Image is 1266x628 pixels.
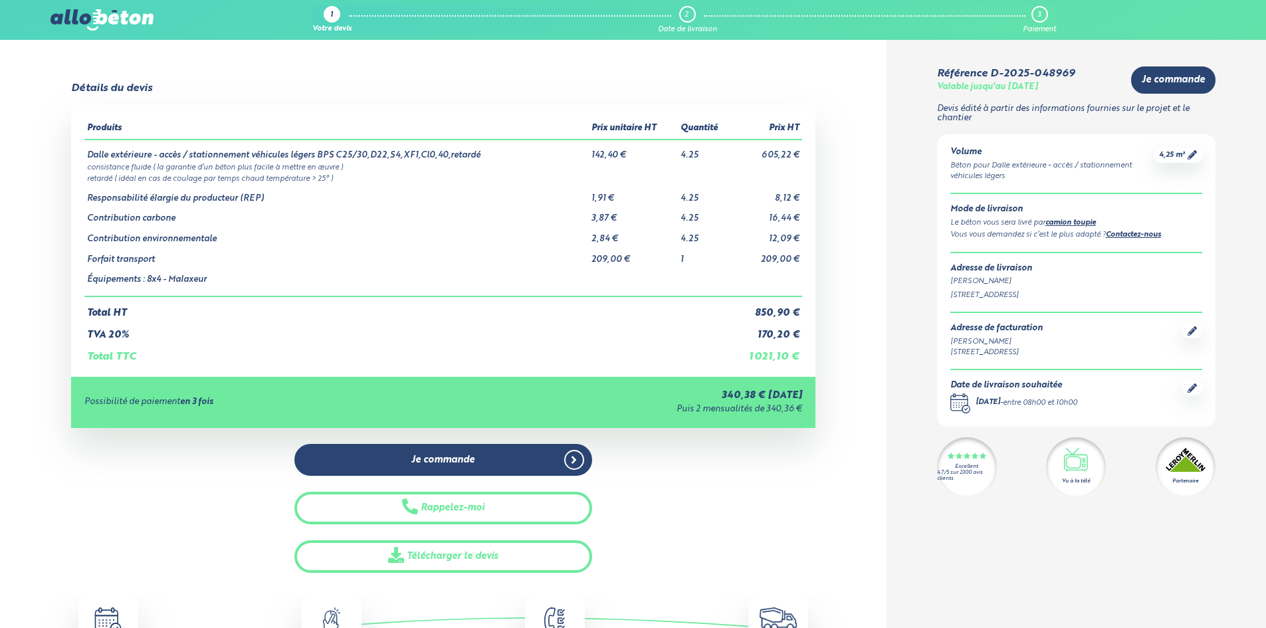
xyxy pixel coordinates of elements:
[950,217,1202,229] div: Le béton vous sera livré par
[732,203,802,224] td: 16,44 €
[678,118,732,140] th: Quantité
[589,118,678,140] th: Prix unitaire HT
[1148,576,1251,613] iframe: Help widget launcher
[84,224,589,245] td: Contribution environnementale
[950,324,1043,334] div: Adresse de facturation
[1106,231,1161,239] a: Contactez-nous
[448,405,802,415] div: Puis 2 mensualités de 340,36 €
[71,82,152,94] div: Détails du devis
[84,296,732,319] td: Total HT
[937,68,1075,80] div: Référence D-2025-048969
[955,464,978,470] div: Excellent
[685,11,688,19] div: 2
[732,245,802,265] td: 209,00 €
[330,11,333,20] div: 1
[950,205,1202,215] div: Mode de livraison
[950,148,1154,157] div: Volume
[950,336,1043,348] div: [PERSON_NAME]
[84,161,802,172] td: consistance fluide ( la garantie d’un béton plus facile à mettre en œuvre )
[950,276,1202,287] div: [PERSON_NAME]
[589,140,678,161] td: 142,40 €
[84,183,589,204] td: Responsabilité élargie du producteur (REP)
[294,540,592,573] a: Télécharger le devis
[678,140,732,161] td: 4.25
[84,140,589,161] td: Dalle extérieure - accès / stationnement véhicules légers BPS C25/30,D22,S4,XF1,Cl0,40,retardé
[312,25,352,34] div: Votre devis
[1172,477,1198,485] div: Partenaire
[732,296,802,319] td: 850,90 €
[84,172,802,183] td: retardé ( idéal en cas de coulage par temps chaud température > 25° )
[84,319,732,341] td: TVA 20%
[84,118,589,140] th: Produits
[732,118,802,140] th: Prix HT
[84,340,732,363] td: Total TTC
[732,319,802,341] td: 170,20 €
[589,183,678,204] td: 1,91 €
[1037,11,1041,19] div: 3
[732,183,802,204] td: 8,12 €
[51,9,153,31] img: allobéton
[84,203,589,224] td: Contribution carbone
[1142,74,1205,86] span: Je commande
[1062,477,1090,485] div: Vu à la télé
[950,381,1077,391] div: Date de livraison souhaitée
[976,397,1000,409] div: [DATE]
[180,397,213,406] strong: en 3 fois
[589,224,678,245] td: 2,84 €
[937,104,1215,124] p: Devis édité à partir des informations fournies sur le projet et le chantier
[976,397,1077,409] div: -
[950,290,1202,301] div: [STREET_ADDRESS]
[589,245,678,265] td: 209,00 €
[658,6,717,34] a: 2 Date de livraison
[678,245,732,265] td: 1
[950,264,1202,274] div: Adresse de livraison
[84,264,589,296] td: Équipements : 8x4 - Malaxeur
[732,140,802,161] td: 605,22 €
[937,470,997,482] div: 4.7/5 sur 2300 avis clients
[1023,25,1056,34] div: Paiement
[678,183,732,204] td: 4.25
[84,245,589,265] td: Forfait transport
[1131,66,1215,94] a: Je commande
[294,444,592,476] a: Je commande
[732,224,802,245] td: 12,09 €
[732,340,802,363] td: 1 021,10 €
[448,390,802,401] div: 340,38 € [DATE]
[312,6,352,34] a: 1 Votre devis
[294,492,592,524] button: Rappelez-moi
[1045,219,1096,227] a: camion toupie
[950,160,1154,183] div: Béton pour Dalle extérieure - accès / stationnement véhicules légers
[678,203,732,224] td: 4.25
[658,25,717,34] div: Date de livraison
[589,203,678,224] td: 3,87 €
[411,455,475,466] span: Je commande
[950,347,1043,358] div: [STREET_ADDRESS]
[937,82,1038,92] div: Valable jusqu'au [DATE]
[678,224,732,245] td: 4.25
[1003,397,1077,409] div: entre 08h00 et 10h00
[84,397,448,407] div: Possibilité de paiement
[950,229,1202,241] div: Vous vous demandez si c’est le plus adapté ? .
[1023,6,1056,34] a: 3 Paiement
